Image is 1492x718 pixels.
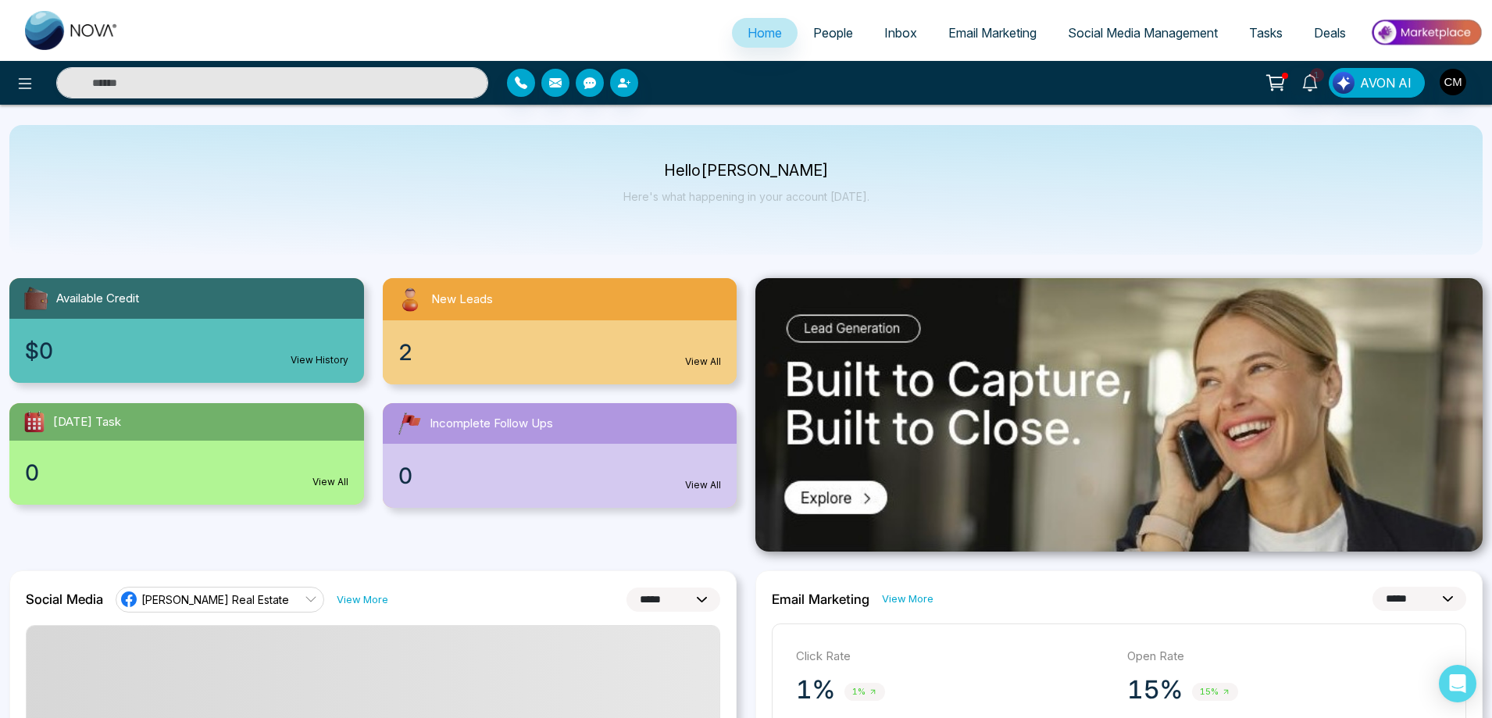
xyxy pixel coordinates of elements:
span: Incomplete Follow Ups [430,415,553,433]
a: Email Marketing [933,18,1052,48]
h2: Email Marketing [772,591,869,607]
a: View All [312,475,348,489]
img: Market-place.gif [1369,15,1483,50]
a: Social Media Management [1052,18,1233,48]
img: User Avatar [1440,69,1466,95]
a: New Leads2View All [373,278,747,384]
img: todayTask.svg [22,409,47,434]
a: View All [685,478,721,492]
span: 2 [398,336,412,369]
p: 1% [796,674,835,705]
a: Deals [1298,18,1362,48]
span: AVON AI [1360,73,1412,92]
a: View More [337,592,388,607]
span: 1% [844,683,885,701]
a: Incomplete Follow Ups0View All [373,403,747,508]
span: 0 [398,459,412,492]
img: Lead Flow [1333,72,1355,94]
span: Tasks [1249,25,1283,41]
img: . [755,278,1483,552]
span: $0 [25,334,53,367]
span: Email Marketing [948,25,1037,41]
span: 15% [1192,683,1238,701]
span: 1 [1310,68,1324,82]
span: 0 [25,456,39,489]
p: 15% [1127,674,1183,705]
img: availableCredit.svg [22,284,50,313]
span: People [813,25,853,41]
p: Hello [PERSON_NAME] [623,164,869,177]
p: Open Rate [1127,648,1443,666]
span: New Leads [431,291,493,309]
img: Nova CRM Logo [25,11,119,50]
img: followUps.svg [395,409,423,438]
span: Home [748,25,782,41]
a: View History [291,353,348,367]
a: Tasks [1233,18,1298,48]
a: View All [685,355,721,369]
span: Social Media Management [1068,25,1218,41]
a: 1 [1291,68,1329,95]
span: Inbox [884,25,917,41]
img: newLeads.svg [395,284,425,314]
a: People [798,18,869,48]
a: View More [882,591,933,606]
span: [PERSON_NAME] Real Estate [141,592,289,607]
button: AVON AI [1329,68,1425,98]
a: Inbox [869,18,933,48]
a: Home [732,18,798,48]
span: Available Credit [56,290,139,308]
div: Open Intercom Messenger [1439,665,1476,702]
p: Here's what happening in your account [DATE]. [623,190,869,203]
p: Click Rate [796,648,1112,666]
span: [DATE] Task [53,413,121,431]
h2: Social Media [26,591,103,607]
span: Deals [1314,25,1346,41]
